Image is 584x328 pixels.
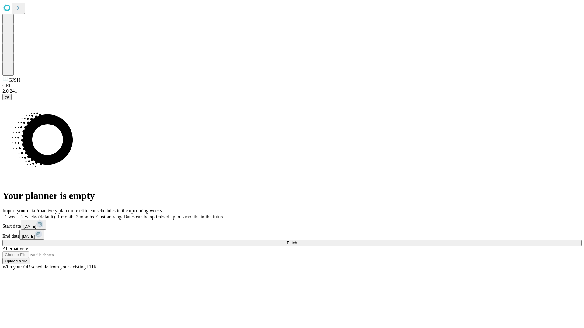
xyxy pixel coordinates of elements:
button: Fetch [2,240,582,246]
span: @ [5,95,9,99]
span: 2 weeks (default) [21,214,55,219]
div: GEI [2,83,582,88]
button: @ [2,94,12,100]
span: 1 month [57,214,74,219]
button: [DATE] [19,230,44,240]
div: Start date [2,220,582,230]
span: [DATE] [23,224,36,229]
span: Alternatively [2,246,28,251]
span: Dates can be optimized up to 3 months in the future. [123,214,225,219]
button: [DATE] [21,220,46,230]
div: End date [2,230,582,240]
span: With your OR schedule from your existing EHR [2,264,97,269]
h1: Your planner is empty [2,190,582,201]
span: 3 months [76,214,94,219]
span: Import your data [2,208,35,213]
span: Proactively plan more efficient schedules in the upcoming weeks. [35,208,163,213]
span: 1 week [5,214,19,219]
span: Fetch [287,241,297,245]
div: 2.0.241 [2,88,582,94]
span: Custom range [96,214,123,219]
span: GJSH [9,77,20,83]
span: [DATE] [22,234,35,239]
button: Upload a file [2,258,30,264]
